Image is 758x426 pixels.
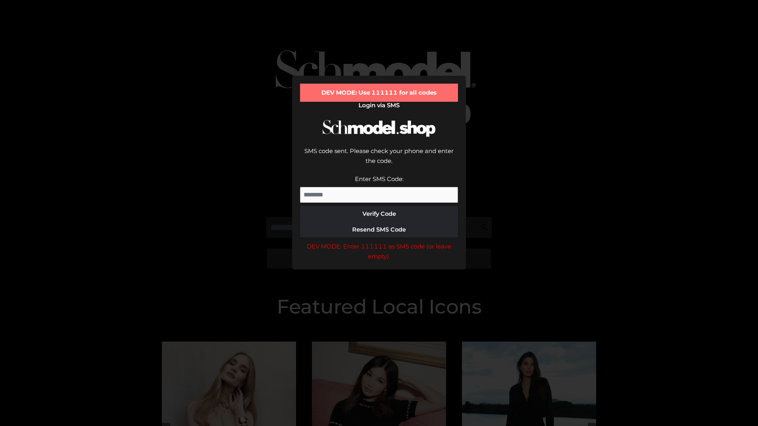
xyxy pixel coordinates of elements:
[300,102,458,109] h2: Login via SMS
[300,241,458,262] div: DEV MODE: Enter 111111 as SMS code (or leave empty).
[300,222,458,237] button: Resend SMS Code
[320,113,438,144] img: Schmodel Logo
[300,84,458,102] div: DEV MODE: Use 111111 for all codes
[355,175,403,183] label: Enter SMS Code:
[300,146,458,174] div: SMS code sent. Please check your phone and enter the code.
[300,206,458,222] button: Verify Code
